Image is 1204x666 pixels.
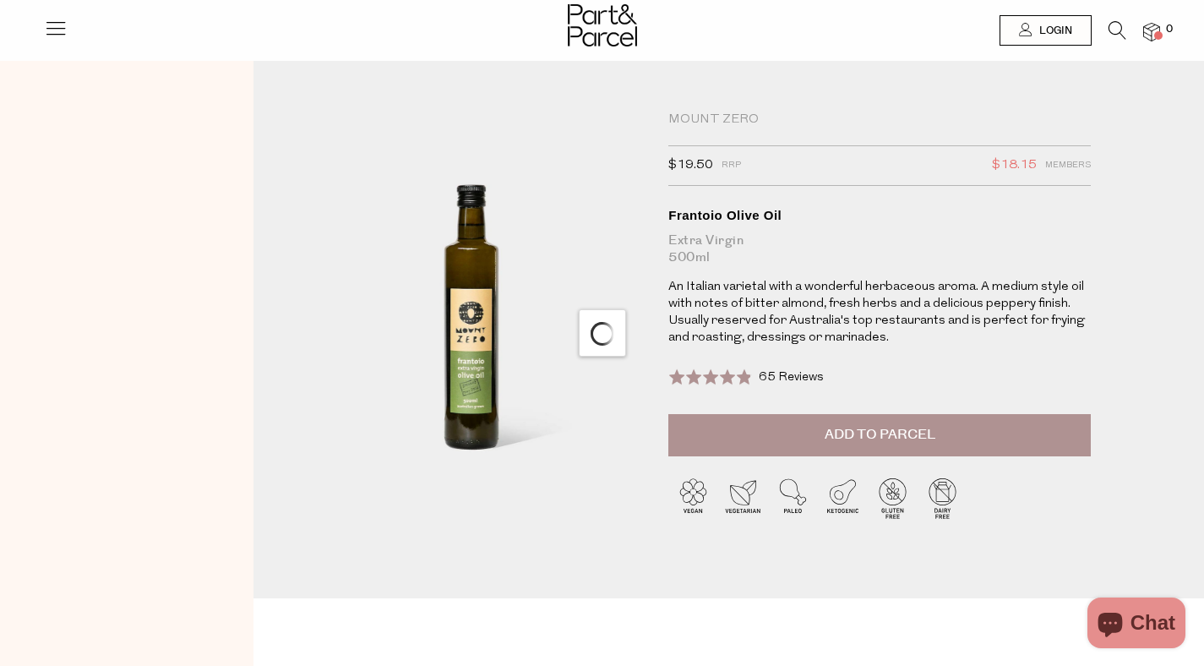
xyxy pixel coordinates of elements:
[759,371,824,384] span: 65 Reviews
[1035,24,1072,38] span: Login
[568,4,637,46] img: Part&Parcel
[868,473,918,523] img: P_P-ICONS-Live_Bec_V11_Gluten_Free.svg
[304,112,643,535] img: Frantoio Olive Oil
[1082,598,1190,652] inbox-online-store-chat: Shopify online store chat
[918,473,967,523] img: P_P-ICONS-Live_Bec_V11_Dairy_Free.svg
[722,155,741,177] span: RRP
[1000,15,1092,46] a: Login
[668,207,1091,224] div: Frantoio Olive Oil
[718,473,768,523] img: P_P-ICONS-Live_Bec_V11_Vegetarian.svg
[1045,155,1091,177] span: Members
[768,473,818,523] img: P_P-ICONS-Live_Bec_V11_Paleo.svg
[668,232,1091,266] div: Extra Virgin 500ml
[668,473,718,523] img: P_P-ICONS-Live_Bec_V11_Vegan.svg
[668,112,1091,128] div: Mount Zero
[1143,23,1160,41] a: 0
[825,425,935,445] span: Add to Parcel
[668,414,1091,456] button: Add to Parcel
[668,155,713,177] span: $19.50
[818,473,868,523] img: P_P-ICONS-Live_Bec_V11_Ketogenic.svg
[668,279,1091,347] p: An Italian varietal with a wonderful herbaceous aroma. A medium style oil with notes of bitter al...
[992,155,1037,177] span: $18.15
[1162,22,1177,37] span: 0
